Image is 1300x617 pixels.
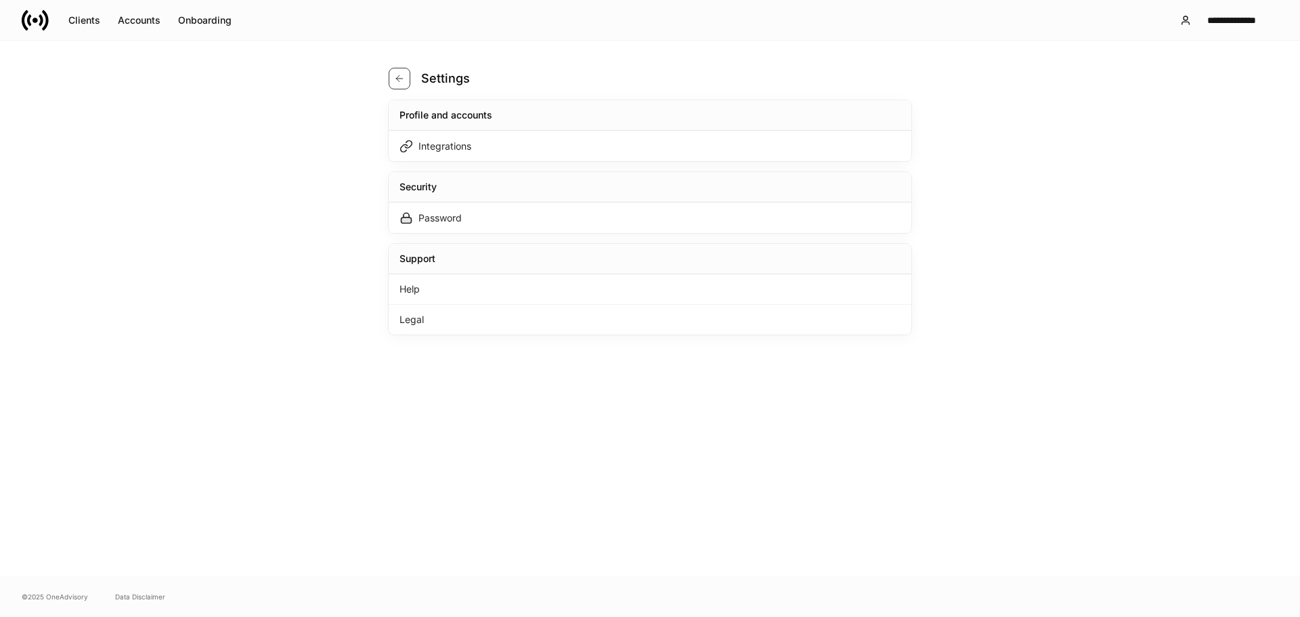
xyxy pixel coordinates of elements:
h4: Settings [421,70,470,87]
div: Password [418,211,462,225]
div: Legal [389,305,911,335]
button: Accounts [109,9,169,31]
button: Onboarding [169,9,240,31]
button: Clients [60,9,109,31]
div: Support [399,252,435,265]
div: Accounts [118,14,160,27]
div: Profile and accounts [399,108,492,122]
div: Security [399,180,437,194]
a: Data Disclaimer [115,591,165,602]
div: Clients [68,14,100,27]
span: © 2025 OneAdvisory [22,591,88,602]
div: Onboarding [178,14,232,27]
div: Help [389,274,911,305]
div: Integrations [418,140,471,153]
